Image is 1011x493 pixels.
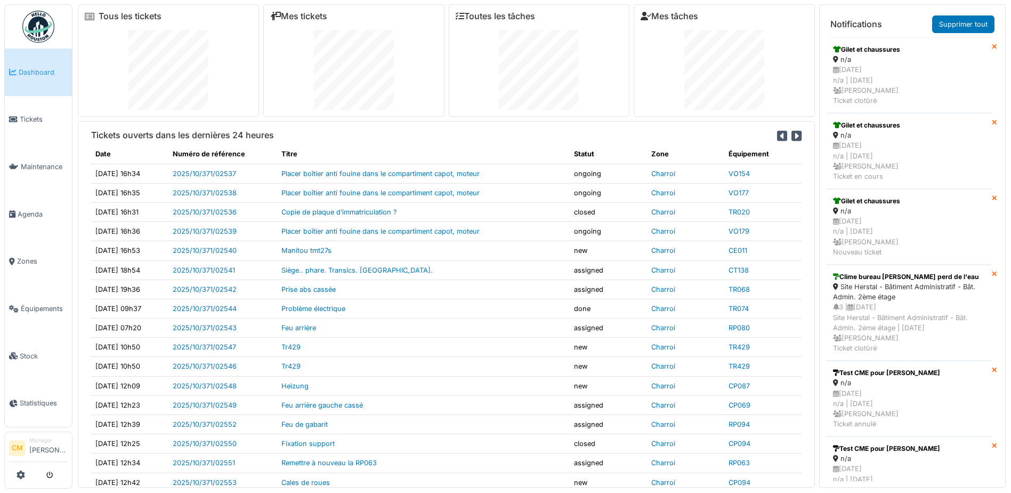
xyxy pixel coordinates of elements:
div: Gilet et chaussures [833,121,985,130]
a: Charroi [651,170,675,178]
a: Gilet et chaussures n/a [DATE]n/a | [DATE] [PERSON_NAME]Ticket clotûré [826,37,992,113]
a: 2025/10/371/02539 [173,227,237,235]
a: Charroi [651,343,675,351]
span: Équipements [21,304,68,314]
td: assigned [570,260,647,280]
div: n/a [833,454,985,464]
td: [DATE] 12h25 [91,434,168,454]
a: Charroi [651,459,675,467]
a: Charroi [651,266,675,274]
td: new [570,473,647,492]
a: RP094 [729,420,750,428]
td: [DATE] 07h20 [91,319,168,338]
a: Feu arrière gauche cassé [281,401,363,409]
a: Charroi [651,246,675,255]
a: Charroi [651,285,675,293]
span: Zones [17,256,68,266]
a: 2025/10/371/02536 [173,208,237,216]
td: ongoing [570,183,647,202]
td: [DATE] 12h39 [91,415,168,434]
a: VO154 [729,170,750,178]
td: assigned [570,454,647,473]
a: 2025/10/371/02550 [173,440,237,448]
div: [DATE] n/a | [DATE] [PERSON_NAME] Nouveau ticket [833,216,985,257]
td: [DATE] 16h53 [91,241,168,260]
a: CT138 [729,266,749,274]
a: Test CME pour [PERSON_NAME] n/a [DATE]n/a | [DATE] [PERSON_NAME]Ticket annulé [826,361,992,436]
a: CP094 [729,440,750,448]
a: Stock [5,332,72,380]
span: Agenda [18,209,68,219]
h6: Tickets ouverts dans les dernières 24 heures [91,130,274,140]
a: VO179 [729,227,749,235]
a: Charroi [651,208,675,216]
div: [DATE] n/a | [DATE] [PERSON_NAME] Ticket en cours [833,140,985,181]
div: Test CME pour [PERSON_NAME] [833,444,985,454]
a: Gilet et chaussures n/a [DATE]n/a | [DATE] [PERSON_NAME]Nouveau ticket [826,189,992,265]
td: closed [570,434,647,454]
a: Charroi [651,362,675,370]
a: 2025/10/371/02549 [173,401,237,409]
a: Remettre à nouveau la RP063 [281,459,377,467]
td: [DATE] 16h36 [91,222,168,241]
h6: Notifications [830,19,882,29]
td: assigned [570,415,647,434]
td: [DATE] 10h50 [91,357,168,376]
a: Heizung [281,382,309,390]
img: Badge_color-CXgf-gQk.svg [22,11,54,43]
a: Dashboard [5,49,72,96]
div: Gilet et chaussures [833,196,985,206]
td: [DATE] 16h34 [91,164,168,183]
a: 2025/10/371/02546 [173,362,237,370]
td: ongoing [570,222,647,241]
a: Clime bureau [PERSON_NAME] perd de l'eau Site Herstal - Bâtiment Administratif - Bât. Admin. 2ème... [826,265,992,361]
a: Feu arrière [281,324,316,332]
a: 2025/10/371/02553 [173,479,237,487]
a: Agenda [5,190,72,238]
a: CE011 [729,246,747,255]
a: Supprimer tout [932,15,994,33]
a: Cales de roues [281,479,330,487]
th: Date [91,145,168,164]
a: Mes tickets [270,11,327,21]
div: n/a [833,206,985,216]
div: Manager [29,436,68,444]
span: Dashboard [19,67,68,77]
a: Maintenance [5,143,72,190]
th: Équipement [724,145,802,164]
a: Fixation support [281,440,335,448]
div: 3 | [DATE] Site Herstal - Bâtiment Administratif - Bât. Admin. 2ème étage | [DATE] [PERSON_NAME] ... [833,302,985,353]
a: Charroi [651,479,675,487]
a: CP087 [729,382,750,390]
a: VO177 [729,189,749,197]
span: Tickets [20,114,68,124]
a: TR429 [729,362,750,370]
a: 2025/10/371/02548 [173,382,237,390]
td: assigned [570,280,647,299]
a: Charroi [651,420,675,428]
a: TR429 [729,343,750,351]
a: Gilet et chaussures n/a [DATE]n/a | [DATE] [PERSON_NAME]Ticket en cours [826,113,992,189]
div: Gilet et chaussures [833,45,985,54]
a: Charroi [651,382,675,390]
a: 2025/10/371/02547 [173,343,236,351]
a: 2025/10/371/02543 [173,324,237,332]
a: 2025/10/371/02541 [173,266,235,274]
td: [DATE] 12h42 [91,473,168,492]
td: [DATE] 16h35 [91,183,168,202]
td: [DATE] 16h31 [91,202,168,221]
a: 2025/10/371/02552 [173,420,237,428]
a: RP080 [729,324,750,332]
div: Clime bureau [PERSON_NAME] perd de l'eau [833,272,985,282]
div: n/a [833,54,985,65]
td: [DATE] 18h54 [91,260,168,280]
a: Charroi [651,305,675,313]
a: Équipements [5,285,72,332]
a: Charroi [651,227,675,235]
div: n/a [833,130,985,140]
li: CM [9,440,25,456]
a: CP094 [729,479,750,487]
a: Zones [5,238,72,285]
a: Mes tâches [641,11,698,21]
a: Problème électrique [281,305,345,313]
